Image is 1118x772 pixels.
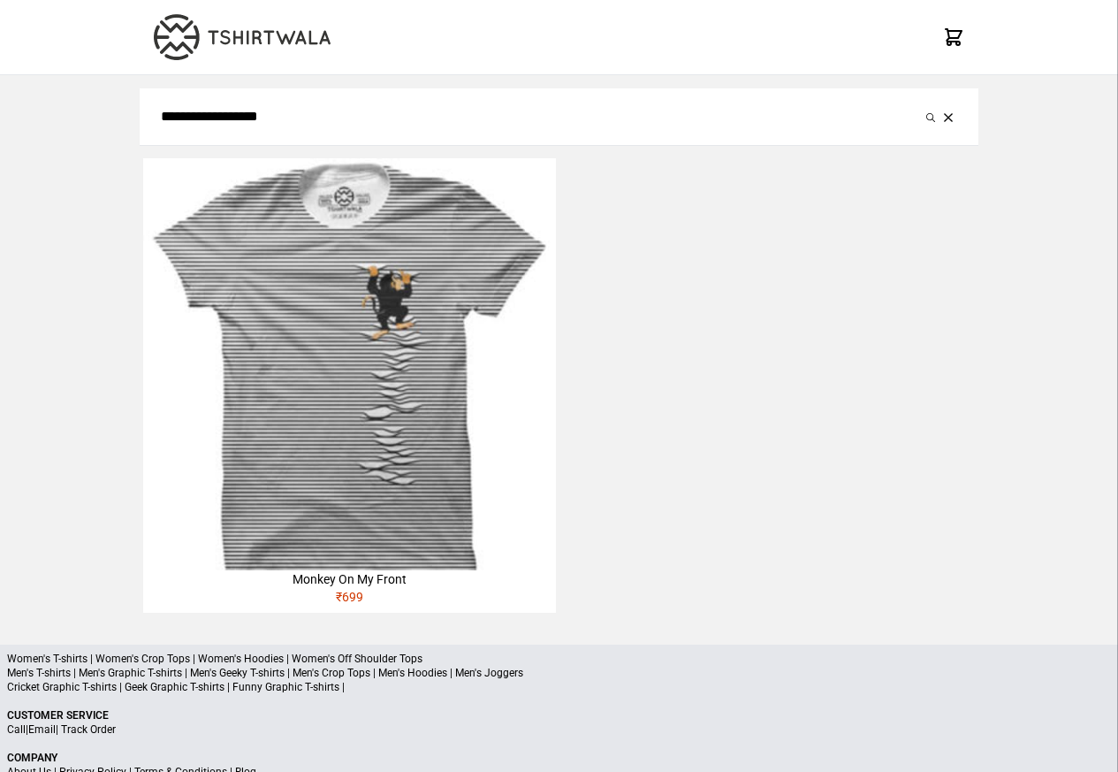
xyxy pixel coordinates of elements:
[7,666,1111,680] p: Men's T-shirts | Men's Graphic T-shirts | Men's Geeky T-shirts | Men's Crop Tops | Men's Hoodies ...
[61,723,116,736] a: Track Order
[7,652,1111,666] p: Women's T-shirts | Women's Crop Tops | Women's Hoodies | Women's Off Shoulder Tops
[7,723,26,736] a: Call
[143,158,555,570] img: monkey-climbing-320x320.jpg
[922,106,939,127] button: Submit your search query.
[939,106,957,127] button: Clear the search query.
[7,680,1111,694] p: Cricket Graphic T-shirts | Geek Graphic T-shirts | Funny Graphic T-shirts |
[7,751,1111,765] p: Company
[143,588,555,613] div: ₹ 699
[143,570,555,588] div: Monkey On My Front
[154,14,331,60] img: TW-LOGO-400-104.png
[143,158,555,613] a: Monkey On My Front₹699
[7,722,1111,737] p: | |
[7,708,1111,722] p: Customer Service
[28,723,56,736] a: Email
